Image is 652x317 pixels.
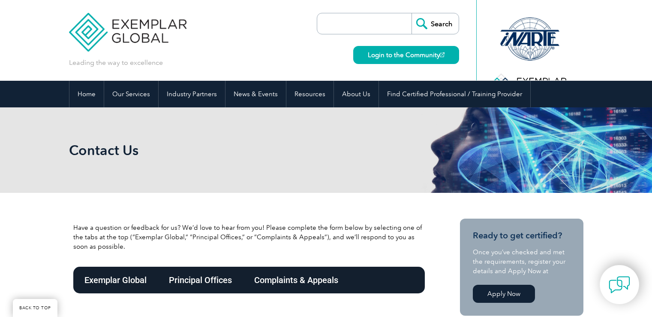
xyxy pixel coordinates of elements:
[69,58,163,67] p: Leading the way to excellence
[609,274,630,296] img: contact-chat.png
[286,81,334,107] a: Resources
[104,81,158,107] a: Our Services
[353,46,459,64] a: Login to the Community
[158,267,243,293] div: Principal Offices
[334,81,379,107] a: About Us
[13,299,57,317] a: BACK TO TOP
[243,267,349,293] div: Complaints & Appeals
[69,142,398,158] h1: Contact Us
[159,81,225,107] a: Industry Partners
[379,81,530,107] a: Find Certified Professional / Training Provider
[440,52,445,57] img: open_square.png
[473,285,535,303] a: Apply Now
[69,81,104,107] a: Home
[225,81,286,107] a: News & Events
[73,223,425,251] p: Have a question or feedback for us? We’d love to hear from you! Please complete the form below by...
[73,267,158,293] div: Exemplar Global
[412,13,459,34] input: Search
[473,230,571,241] h3: Ready to get certified?
[473,247,571,276] p: Once you’ve checked and met the requirements, register your details and Apply Now at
